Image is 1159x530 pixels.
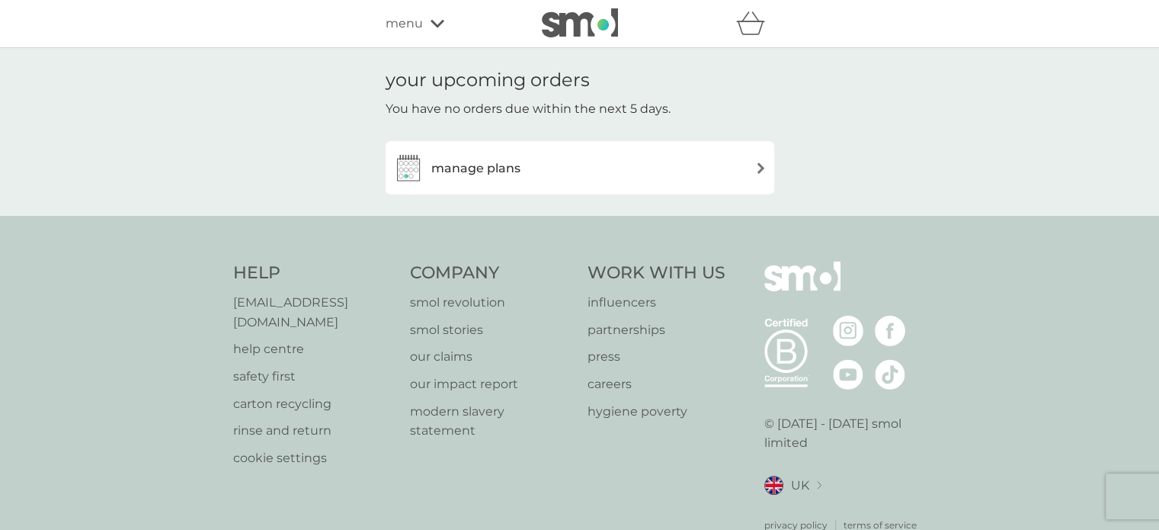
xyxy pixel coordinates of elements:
img: smol [542,8,618,37]
a: smol revolution [410,293,572,313]
a: modern slavery statement [410,402,572,441]
h4: Work With Us [588,262,725,285]
img: visit the smol Tiktok page [875,359,905,390]
p: © [DATE] - [DATE] smol limited [764,414,927,453]
a: cookie settings [233,448,395,468]
img: visit the smol Instagram page [833,316,863,346]
a: [EMAIL_ADDRESS][DOMAIN_NAME] [233,293,395,332]
a: careers [588,374,725,394]
h3: manage plans [431,159,520,178]
a: smol stories [410,320,572,340]
a: safety first [233,367,395,387]
a: our claims [410,347,572,367]
a: press [588,347,725,367]
h4: Help [233,262,395,285]
span: UK [791,476,809,496]
a: our impact report [410,374,572,394]
h4: Company [410,262,572,285]
a: rinse and return [233,421,395,441]
a: hygiene poverty [588,402,725,422]
img: select a new location [817,481,821,490]
img: UK flag [764,476,783,495]
img: arrow right [755,162,767,174]
a: carton recycling [233,394,395,414]
img: visit the smol Facebook page [875,316,905,346]
img: visit the smol Youtube page [833,359,863,390]
p: You have no orders due within the next 5 days. [386,99,671,119]
h1: your upcoming orders [386,69,590,92]
a: help centre [233,339,395,359]
img: smol [764,262,840,313]
div: basket [736,8,774,39]
a: influencers [588,293,725,313]
a: partnerships [588,320,725,340]
span: menu [386,14,423,34]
